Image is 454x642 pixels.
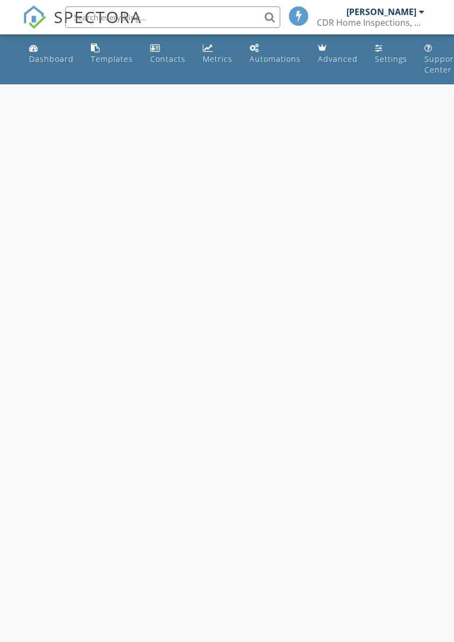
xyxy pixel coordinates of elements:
[371,39,412,69] a: Settings
[146,39,190,69] a: Contacts
[375,54,407,64] div: Settings
[250,54,301,64] div: Automations
[65,6,280,28] input: Search everything...
[314,39,362,69] a: Advanced
[23,15,142,37] a: SPECTORA
[87,39,137,69] a: Templates
[346,6,416,17] div: [PERSON_NAME]
[317,17,424,28] div: CDR Home Inspections, LLC
[25,39,78,69] a: Dashboard
[23,5,46,29] img: The Best Home Inspection Software - Spectora
[203,54,232,64] div: Metrics
[245,39,305,69] a: Automations (Basic)
[150,54,186,64] div: Contacts
[198,39,237,69] a: Metrics
[91,54,133,64] div: Templates
[318,54,358,64] div: Advanced
[29,54,74,64] div: Dashboard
